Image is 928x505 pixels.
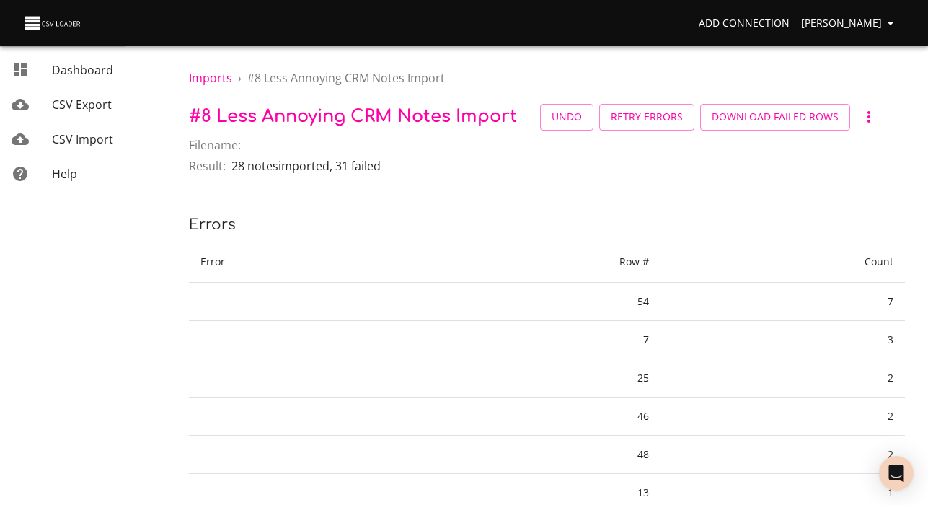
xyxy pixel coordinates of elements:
[660,398,905,436] td: 2
[712,108,839,126] span: Download Failed Rows
[552,108,582,126] span: Undo
[189,157,226,175] span: Result:
[52,97,112,113] span: CSV Export
[660,321,905,359] td: 3
[801,14,899,32] span: [PERSON_NAME]
[231,157,381,175] p: 28 notes imported , 31 failed
[52,131,113,147] span: CSV Import
[699,14,790,32] span: Add Connection
[660,242,905,283] th: Count
[700,104,850,131] button: Download Failed Rows
[413,283,661,321] td: 54
[52,62,113,78] span: Dashboard
[413,242,661,283] th: Row #
[693,10,795,37] a: Add Connection
[189,216,236,233] span: Errors
[23,13,84,33] img: CSV Loader
[540,104,593,131] button: Undo
[247,70,445,86] span: # 8 Less Annoying CRM Notes Import
[879,456,914,491] div: Open Intercom Messenger
[189,107,517,126] span: # 8 Less Annoying CRM Notes Import
[238,69,242,87] li: ›
[660,359,905,398] td: 2
[52,166,77,182] span: Help
[611,108,683,126] span: Retry Errors
[660,436,905,474] td: 2
[189,70,232,86] a: Imports
[413,398,661,436] td: 46
[795,10,905,37] button: [PERSON_NAME]
[413,321,661,359] td: 7
[660,283,905,321] td: 7
[189,242,413,283] th: Error
[599,104,694,131] a: Retry Errors
[189,136,241,154] span: Filename:
[413,436,661,474] td: 48
[413,359,661,398] td: 25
